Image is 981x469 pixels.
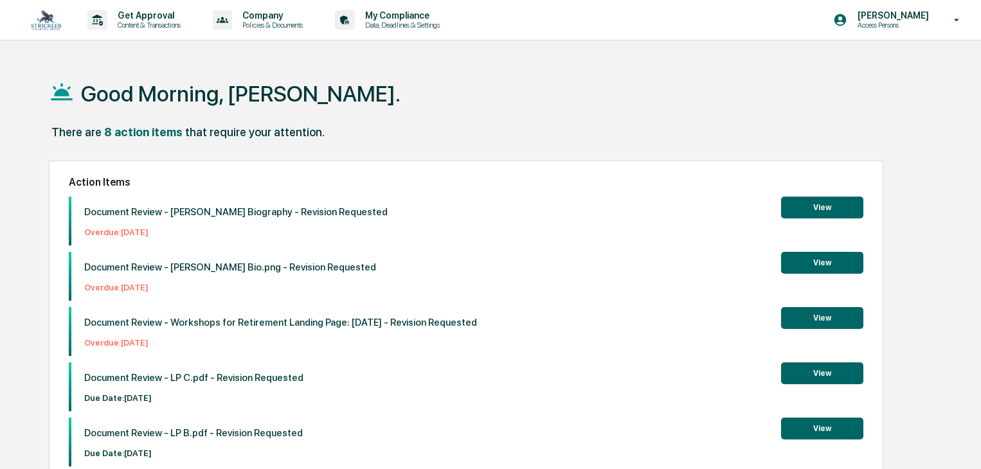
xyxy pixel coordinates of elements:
button: View [781,362,863,384]
h2: Action Items [69,176,863,188]
p: Overdue: [DATE] [84,283,376,292]
p: Due Date: [DATE] [84,448,303,458]
a: View [781,366,863,378]
img: logo [31,10,62,30]
a: View [781,200,863,213]
p: Overdue: [DATE] [84,227,388,237]
button: View [781,418,863,439]
p: Get Approval [107,10,187,21]
p: Policies & Documents [232,21,309,30]
p: Access Persons [847,21,935,30]
h1: Good Morning, [PERSON_NAME]. [81,81,401,107]
p: Data, Deadlines & Settings [355,21,446,30]
a: View [781,421,863,434]
button: View [781,252,863,274]
div: 8 action items [104,125,183,139]
p: Document Review - Workshops for Retirement Landing Page: [DATE] - Revision Requested [84,317,477,328]
div: There are [51,125,102,139]
a: View [781,256,863,268]
div: that require your attention. [185,125,325,139]
p: Document Review - LP C.pdf - Revision Requested [84,372,303,384]
p: Document Review - LP B.pdf - Revision Requested [84,427,303,439]
p: Content & Transactions [107,21,187,30]
p: My Compliance [355,10,446,21]
p: Document Review - [PERSON_NAME] Biography - Revision Requested [84,206,388,218]
p: Due Date: [DATE] [84,393,303,403]
p: Company [232,10,309,21]
p: [PERSON_NAME] [847,10,935,21]
p: Overdue: [DATE] [84,338,477,348]
a: View [781,311,863,323]
button: View [781,197,863,218]
p: Document Review - [PERSON_NAME] Bio.png - Revision Requested [84,261,376,273]
button: View [781,307,863,329]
